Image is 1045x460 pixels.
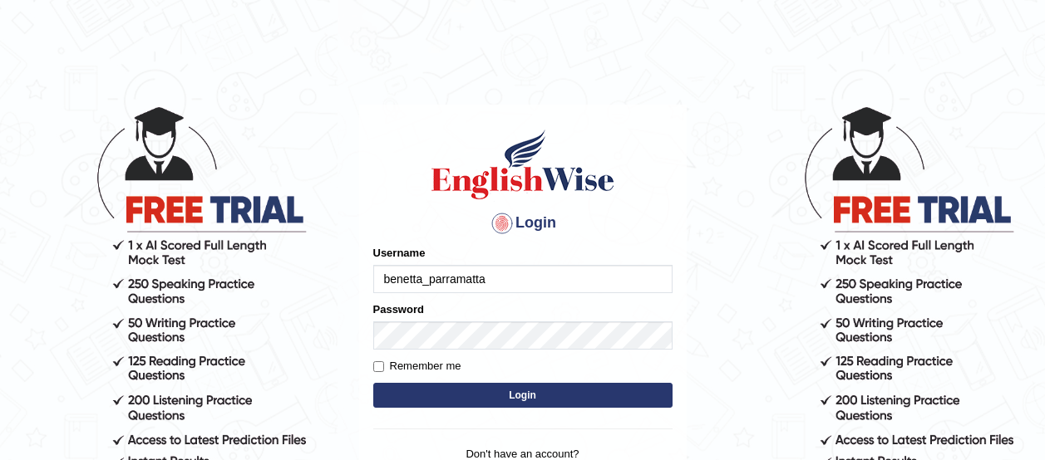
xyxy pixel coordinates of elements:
[373,245,426,261] label: Username
[428,127,618,202] img: Logo of English Wise sign in for intelligent practice with AI
[373,210,673,237] h4: Login
[373,301,424,317] label: Password
[373,383,673,408] button: Login
[373,358,461,374] label: Remember me
[373,361,384,372] input: Remember me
